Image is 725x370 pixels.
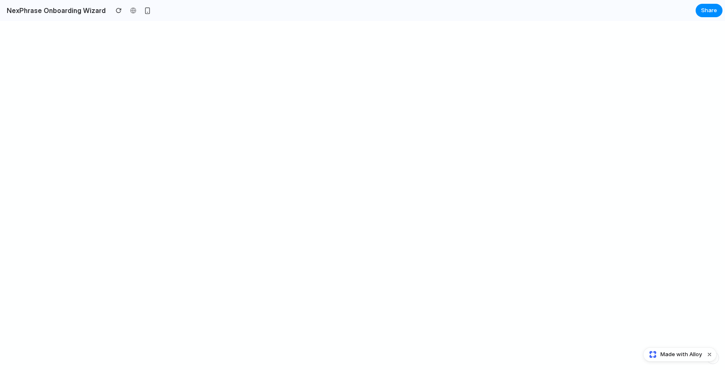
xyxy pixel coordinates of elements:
span: Share [701,6,717,15]
span: Made with Alloy [660,350,702,359]
a: Made with Alloy [644,350,703,359]
h2: NexPhrase Onboarding Wizard [3,5,106,16]
button: Dismiss watermark [704,349,715,360]
button: Share [696,4,722,17]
